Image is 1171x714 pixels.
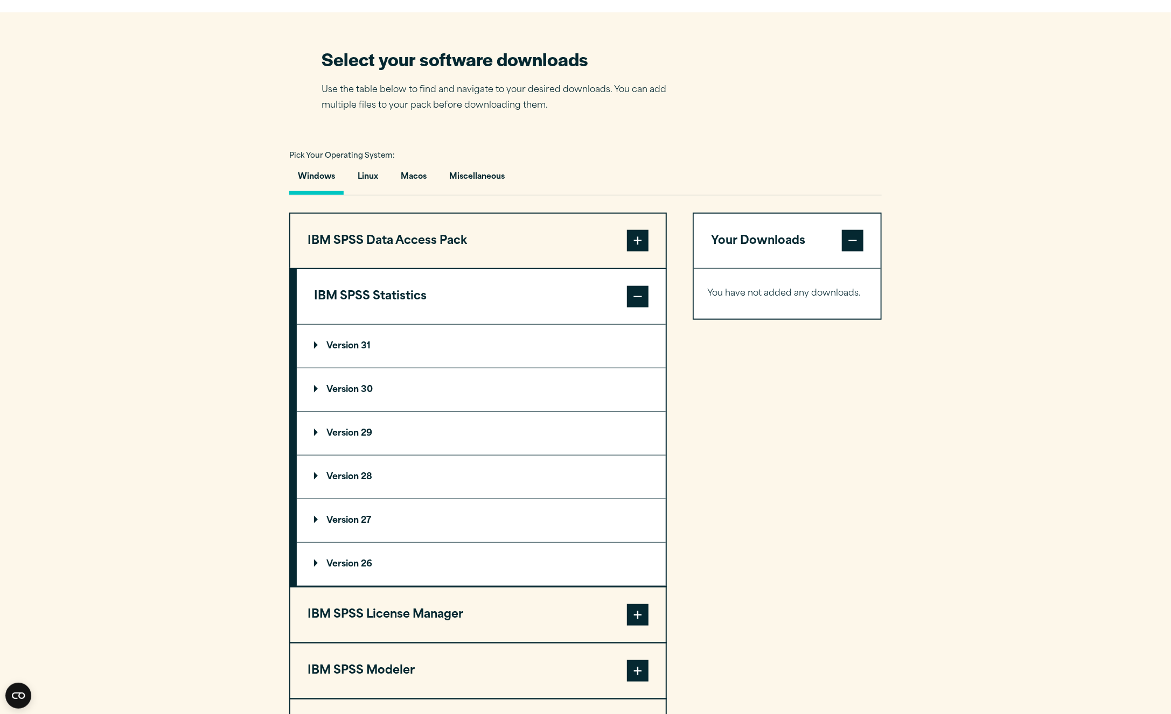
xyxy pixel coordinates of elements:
button: Open CMP widget [5,683,31,709]
summary: Version 31 [297,325,666,368]
p: Version 29 [314,429,372,438]
p: Use the table below to find and navigate to your desired downloads. You can add multiple files to... [322,82,682,114]
p: Version 27 [314,516,371,525]
button: Linux [349,164,387,195]
p: You have not added any downloads. [707,286,867,302]
button: IBM SPSS License Manager [290,587,666,642]
span: Pick Your Operating System: [289,152,395,159]
button: IBM SPSS Statistics [297,269,666,324]
p: Version 28 [314,473,372,481]
button: IBM SPSS Modeler [290,643,666,698]
p: Version 26 [314,560,372,569]
p: Version 30 [314,386,373,394]
summary: Version 30 [297,368,666,411]
h2: Select your software downloads [322,47,682,71]
div: Your Downloads [694,268,881,319]
button: Macos [392,164,435,195]
button: IBM SPSS Data Access Pack [290,214,666,269]
button: Windows [289,164,344,195]
summary: Version 28 [297,456,666,499]
button: Miscellaneous [441,164,513,195]
button: Your Downloads [694,214,881,269]
summary: Version 29 [297,412,666,455]
p: Version 31 [314,342,371,351]
div: IBM SPSS Statistics [297,324,666,586]
summary: Version 26 [297,543,666,586]
summary: Version 27 [297,499,666,542]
